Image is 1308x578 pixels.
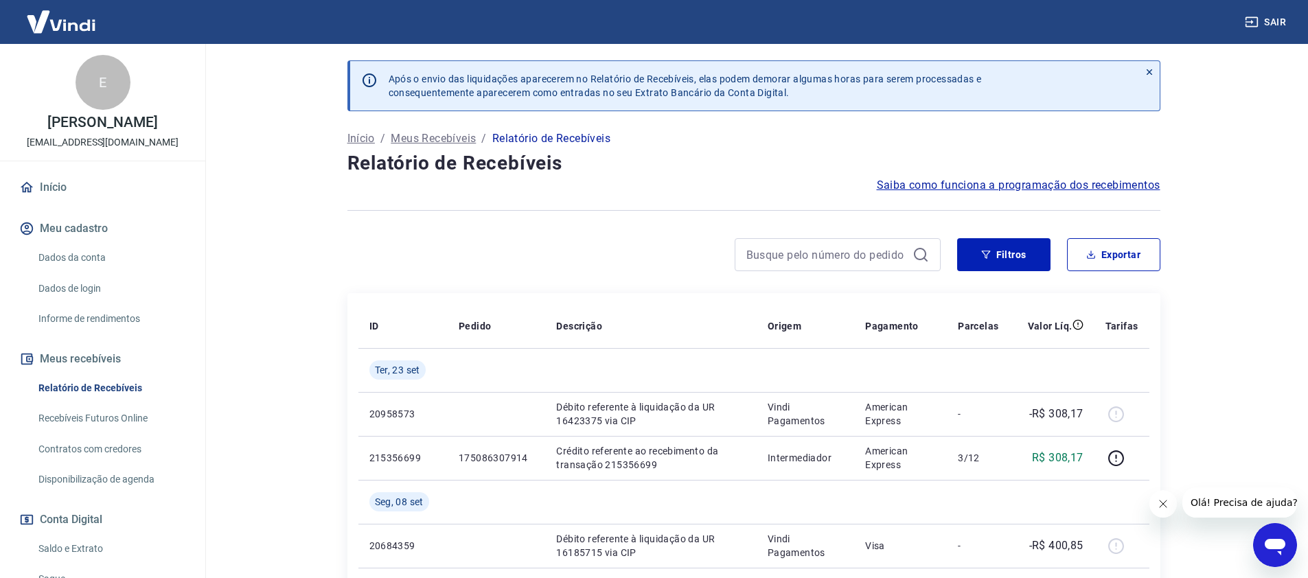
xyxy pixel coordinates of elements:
[347,130,375,147] a: Início
[8,10,115,21] span: Olá! Precisa de ajuda?
[33,535,189,563] a: Saldo e Extrato
[16,344,189,374] button: Meus recebíveis
[369,319,379,333] p: ID
[746,244,907,265] input: Busque pelo número do pedido
[33,305,189,333] a: Informe de rendimentos
[16,505,189,535] button: Conta Digital
[556,400,745,428] p: Débito referente à liquidação da UR 16423375 via CIP
[380,130,385,147] p: /
[1149,490,1177,518] iframe: Fechar mensagem
[1105,319,1138,333] p: Tarifas
[1242,10,1292,35] button: Sair
[33,465,189,494] a: Disponibilização de agenda
[33,275,189,303] a: Dados de login
[1253,523,1297,567] iframe: Botão para abrir a janela de mensagens
[768,532,844,559] p: Vindi Pagamentos
[27,135,179,150] p: [EMAIL_ADDRESS][DOMAIN_NAME]
[481,130,486,147] p: /
[865,319,919,333] p: Pagamento
[768,319,801,333] p: Origem
[865,539,936,553] p: Visa
[958,319,998,333] p: Parcelas
[47,115,157,130] p: [PERSON_NAME]
[16,213,189,244] button: Meu cadastro
[33,435,189,463] a: Contratos com credores
[958,407,998,421] p: -
[33,374,189,402] a: Relatório de Recebíveis
[556,532,745,559] p: Débito referente à liquidação da UR 16185715 via CIP
[1032,450,1083,466] p: R$ 308,17
[958,539,998,553] p: -
[865,400,936,428] p: American Express
[76,55,130,110] div: E
[957,238,1051,271] button: Filtros
[1182,487,1297,518] iframe: Mensagem da empresa
[391,130,476,147] a: Meus Recebíveis
[459,451,535,465] p: 175086307914
[556,444,745,472] p: Crédito referente ao recebimento da transação 215356699
[768,400,844,428] p: Vindi Pagamentos
[1029,537,1083,554] p: -R$ 400,85
[369,539,437,553] p: 20684359
[1029,406,1083,422] p: -R$ 308,17
[459,319,491,333] p: Pedido
[375,363,420,377] span: Ter, 23 set
[369,407,437,421] p: 20958573
[492,130,610,147] p: Relatório de Recebíveis
[768,451,844,465] p: Intermediador
[389,72,982,100] p: Após o envio das liquidações aparecerem no Relatório de Recebíveis, elas podem demorar algumas ho...
[16,1,106,43] img: Vindi
[16,172,189,203] a: Início
[369,451,437,465] p: 215356699
[1067,238,1160,271] button: Exportar
[33,404,189,432] a: Recebíveis Futuros Online
[877,177,1160,194] a: Saiba como funciona a programação dos recebimentos
[958,451,998,465] p: 3/12
[33,244,189,272] a: Dados da conta
[375,495,424,509] span: Seg, 08 set
[347,150,1160,177] h4: Relatório de Recebíveis
[1028,319,1072,333] p: Valor Líq.
[865,444,936,472] p: American Express
[556,319,602,333] p: Descrição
